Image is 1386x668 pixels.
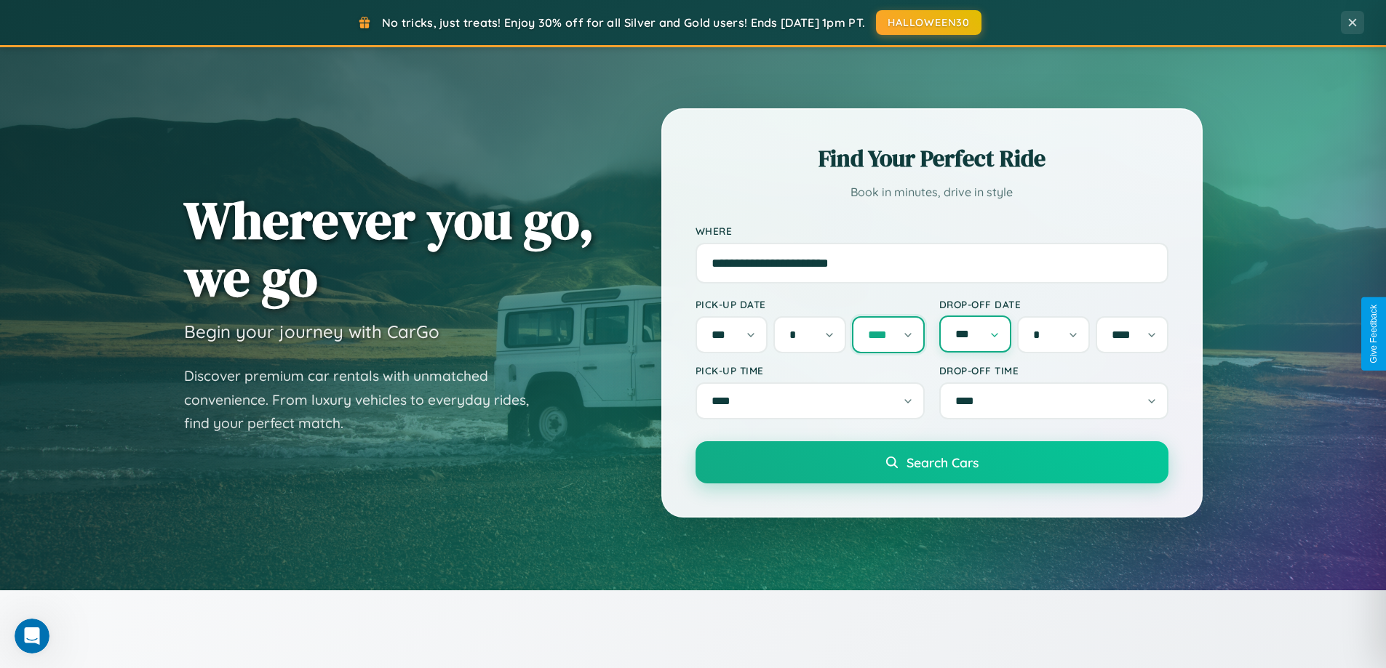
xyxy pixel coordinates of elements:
label: Drop-off Time [939,364,1168,377]
h1: Wherever you go, we go [184,191,594,306]
button: Search Cars [696,441,1168,483]
p: Discover premium car rentals with unmatched convenience. From luxury vehicles to everyday rides, ... [184,364,548,435]
span: No tricks, just treats! Enjoy 30% off for all Silver and Gold users! Ends [DATE] 1pm PT. [382,15,865,30]
div: Give Feedback [1369,305,1379,363]
h3: Begin your journey with CarGo [184,321,439,342]
h2: Find Your Perfect Ride [696,142,1168,174]
label: Pick-up Time [696,364,925,377]
p: Book in minutes, drive in style [696,182,1168,203]
label: Where [696,225,1168,237]
iframe: Intercom live chat [15,619,49,653]
button: HALLOWEEN30 [876,10,981,35]
span: Search Cars [907,454,979,470]
label: Drop-off Date [939,298,1168,310]
label: Pick-up Date [696,298,925,310]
